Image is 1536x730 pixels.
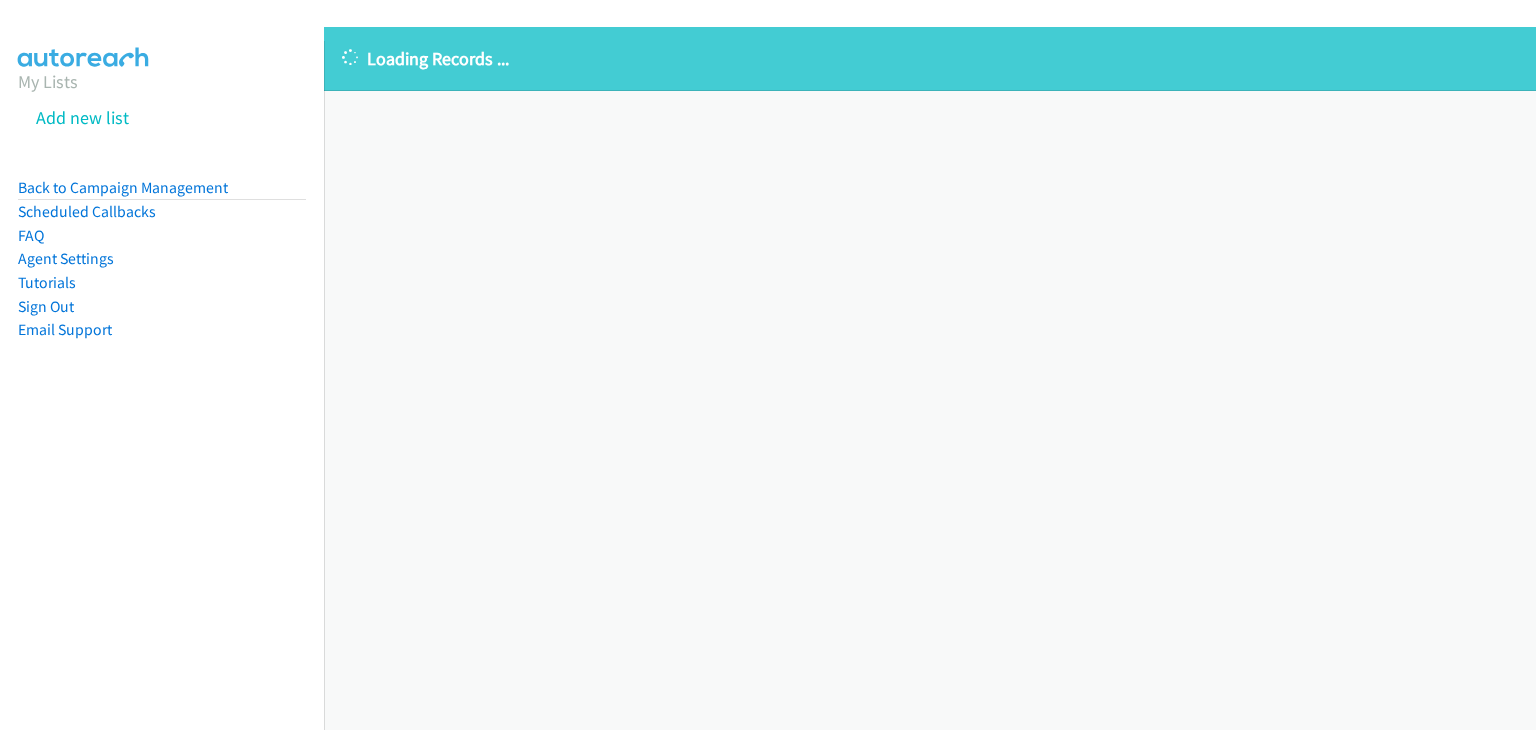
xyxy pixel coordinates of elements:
[18,297,74,316] a: Sign Out
[18,273,76,292] a: Tutorials
[18,202,156,221] a: Scheduled Callbacks
[18,70,78,93] a: My Lists
[18,320,112,339] a: Email Support
[18,226,44,245] a: FAQ
[18,249,114,268] a: Agent Settings
[342,45,1518,72] p: Loading Records ...
[18,178,228,197] a: Back to Campaign Management
[36,106,129,129] a: Add new list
